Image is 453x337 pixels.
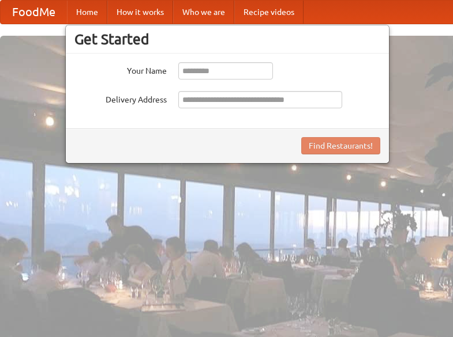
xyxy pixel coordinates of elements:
[74,31,380,48] h3: Get Started
[107,1,173,24] a: How it works
[67,1,107,24] a: Home
[74,91,167,105] label: Delivery Address
[1,1,67,24] a: FoodMe
[74,62,167,77] label: Your Name
[301,137,380,154] button: Find Restaurants!
[234,1,304,24] a: Recipe videos
[173,1,234,24] a: Who we are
